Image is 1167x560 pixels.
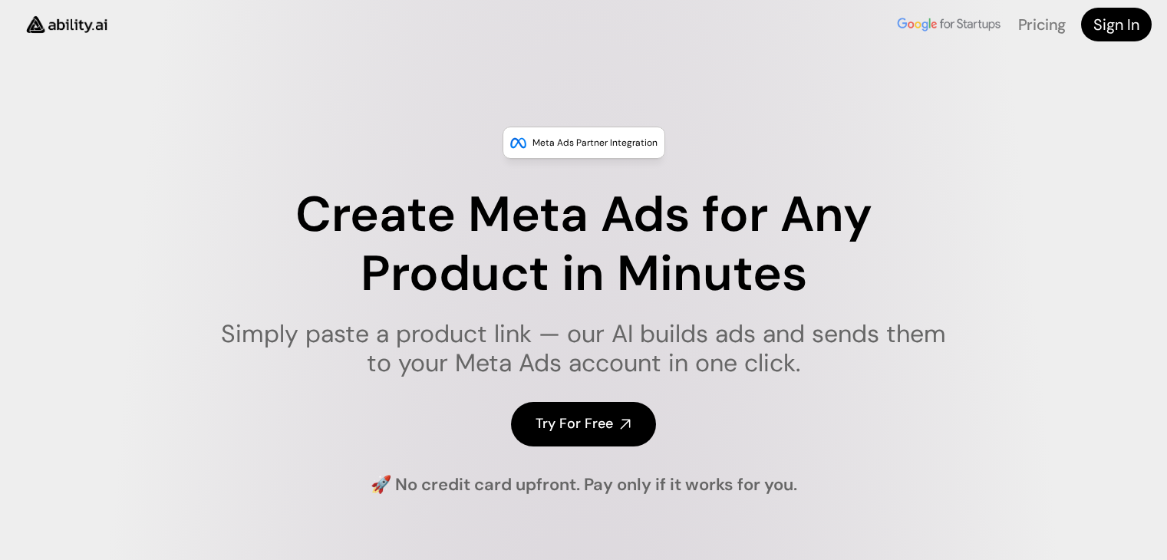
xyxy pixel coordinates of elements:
a: Pricing [1018,15,1066,35]
a: Sign In [1081,8,1152,41]
p: Meta Ads Partner Integration [532,135,658,150]
h4: Try For Free [536,414,613,433]
a: Try For Free [511,402,656,446]
h1: Create Meta Ads for Any Product in Minutes [211,186,956,304]
h4: Sign In [1093,14,1139,35]
h4: 🚀 No credit card upfront. Pay only if it works for you. [371,473,797,497]
h1: Simply paste a product link — our AI builds ads and sends them to your Meta Ads account in one cl... [211,319,956,378]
